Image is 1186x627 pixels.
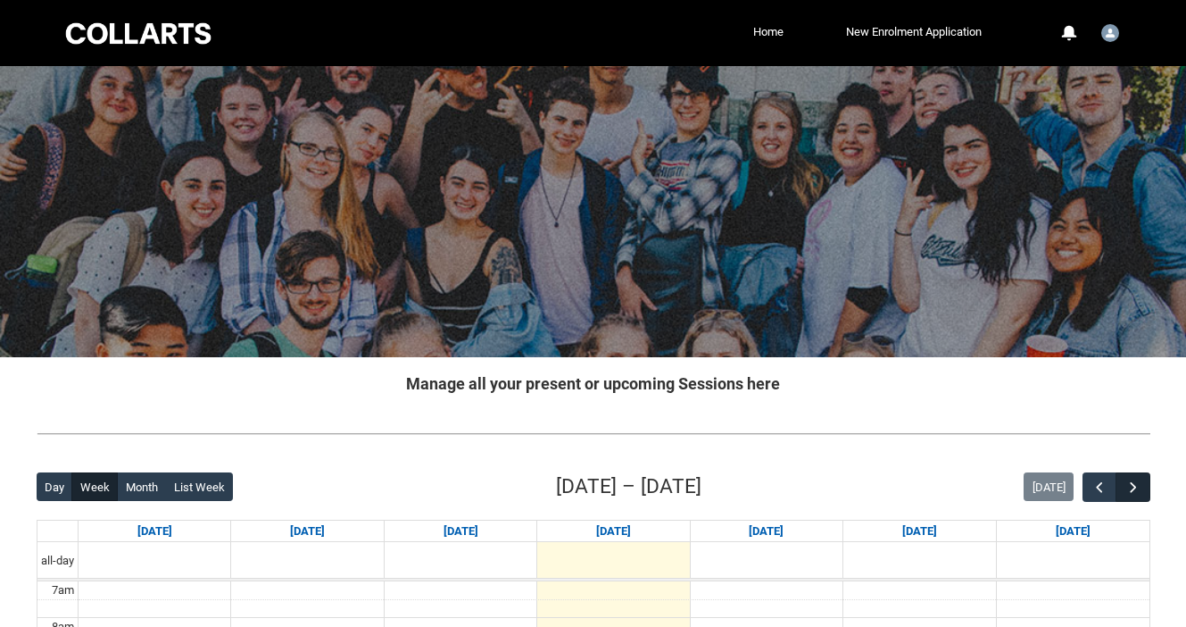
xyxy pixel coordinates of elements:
[1101,24,1119,42] img: Student.arocca.20252482
[1052,521,1094,542] a: Go to September 13, 2025
[37,552,78,570] span: all-day
[134,521,176,542] a: Go to September 7, 2025
[440,521,482,542] a: Go to September 9, 2025
[1116,472,1149,502] button: Next Week
[593,521,634,542] a: Go to September 10, 2025
[899,521,941,542] a: Go to September 12, 2025
[749,19,788,46] a: Home
[556,472,701,502] h2: [DATE] – [DATE]
[1024,472,1074,501] button: [DATE]
[37,472,73,501] button: Day
[165,472,233,501] button: List Week
[1097,17,1124,46] button: User Profile Student.arocca.20252482
[37,372,1150,396] h2: Manage all your present or upcoming Sessions here
[37,424,1150,443] img: REDU_GREY_LINE
[48,581,78,599] div: 7am
[286,521,328,542] a: Go to September 8, 2025
[745,521,787,542] a: Go to September 11, 2025
[842,19,986,46] a: New Enrolment Application
[71,472,118,501] button: Week
[1082,472,1116,502] button: Previous Week
[117,472,166,501] button: Month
